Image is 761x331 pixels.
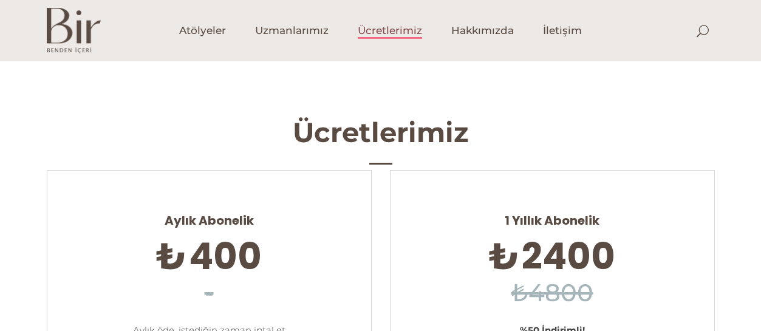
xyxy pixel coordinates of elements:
span: Aylık Abonelik [66,202,353,228]
span: 2400 [522,231,615,282]
span: ₺ [156,231,186,282]
span: 400 [189,231,262,282]
span: Hakkımızda [451,24,514,38]
span: Atölyeler [179,24,226,38]
span: 1 Yıllık Abonelik [409,202,696,228]
span: İletişim [543,24,582,38]
span: Uzmanlarımız [255,24,329,38]
span: ₺ [489,231,519,282]
span: Ücretlerimiz [358,24,422,38]
h6: ₺4800 [409,275,696,311]
h6: - [66,275,353,311]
